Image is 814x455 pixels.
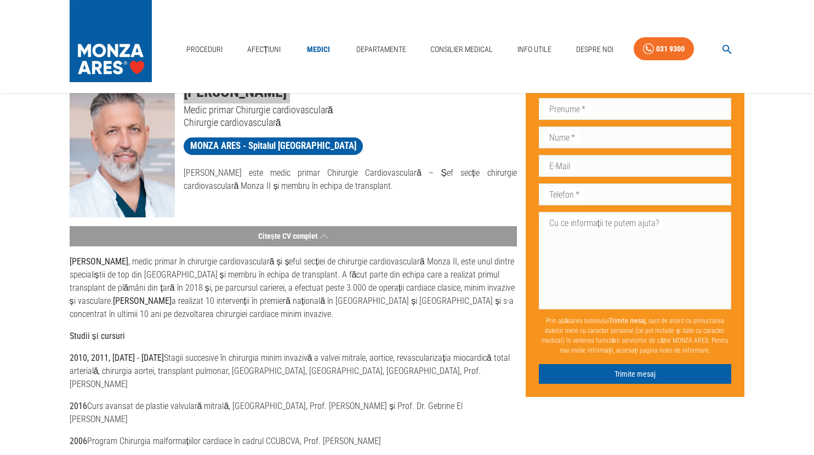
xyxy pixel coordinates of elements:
p: Medic primar Chirurgie cardiovasculară [184,103,517,116]
p: Curs avansat de plastie valvulară mitrală, [GEOGRAPHIC_DATA], Prof. [PERSON_NAME] și Prof. Dr. Ge... [70,400,517,426]
strong: 2010, 2011, [DATE] - [DATE] [70,353,164,363]
strong: Studii și cursuri [70,331,125,341]
a: Medici [301,38,336,61]
strong: [PERSON_NAME] [113,296,172,306]
button: Citește CV complet [70,226,517,246]
strong: 2016 [70,401,87,411]
p: Program Chirurgia malformațiilor cardiace în cadrul CCUBCVA, Prof. [PERSON_NAME] [70,435,517,448]
a: Departamente [352,38,411,61]
button: Trimite mesaj [539,364,732,384]
p: Prin apăsarea butonului , sunt de acord cu prelucrarea datelor mele cu caracter personal (ce pot ... [539,312,732,360]
img: Dr. Stanislav Rurac [70,80,175,217]
a: 031 9300 [634,37,694,61]
b: Trimite mesaj [609,317,646,325]
a: Proceduri [182,38,227,61]
a: Info Utile [513,38,556,61]
p: [PERSON_NAME] este medic primar Chirurgie Cardiovasculară – Șef secție chirurgie cardiovasculară ... [184,166,517,193]
strong: 2006 [70,436,87,446]
strong: [PERSON_NAME] [70,256,128,267]
p: Stagii succesive în chirurgia minim invazivă a valvei mitrale, aortice, revascularizația miocardi... [70,352,517,391]
p: Chirurgie cardiovasculară [184,116,517,129]
div: 031 9300 [656,42,685,56]
a: Consilier Medical [426,38,497,61]
span: MONZA ARES - Spitalul [GEOGRAPHIC_DATA] [184,139,363,153]
a: Afecțiuni [243,38,286,61]
p: , medic primar în chirurgie cardiovasculară și șeful secției de chirurgie cardiovasculară Monza I... [70,255,517,321]
a: Despre Noi [572,38,618,61]
a: MONZA ARES - Spitalul [GEOGRAPHIC_DATA] [184,137,363,155]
